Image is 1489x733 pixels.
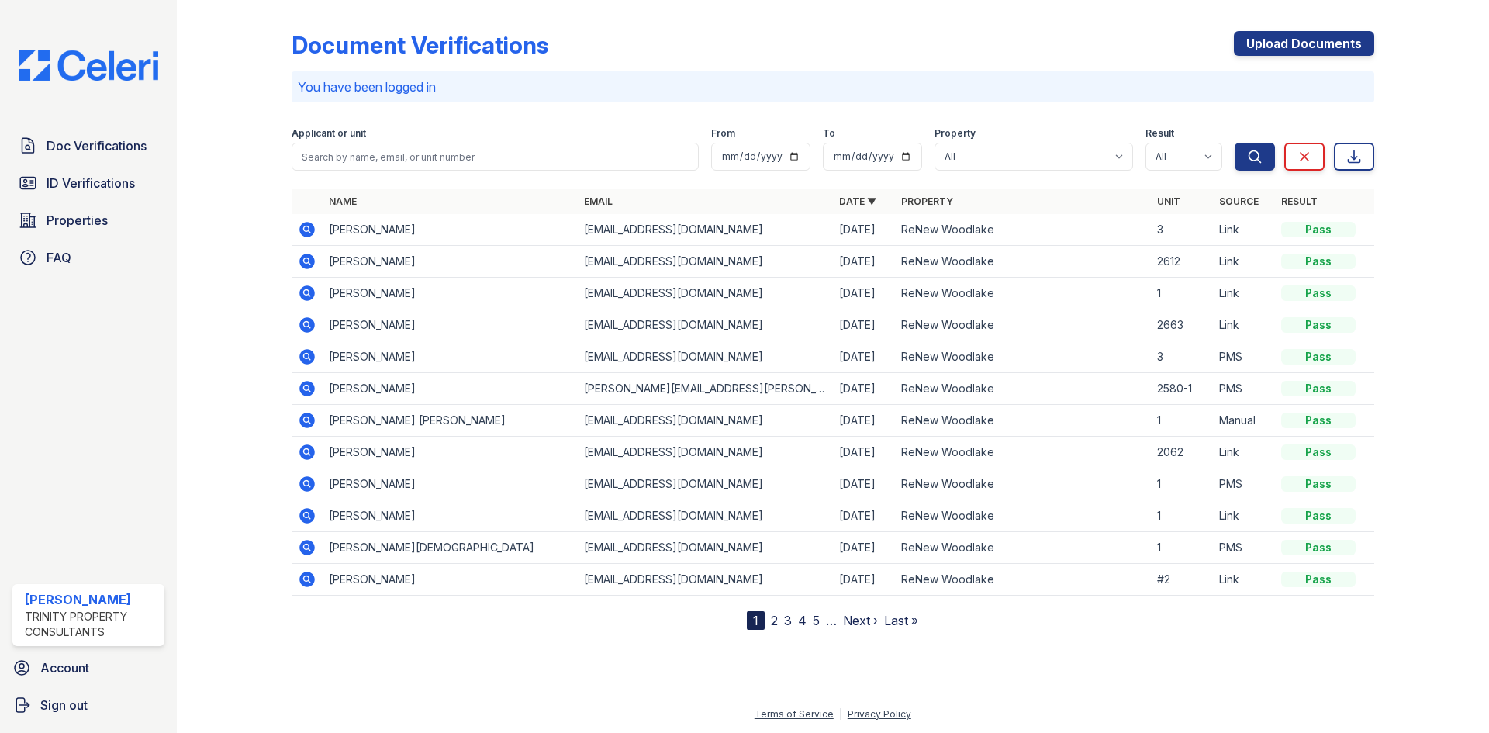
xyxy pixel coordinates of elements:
[1281,413,1356,428] div: Pass
[12,242,164,273] a: FAQ
[40,696,88,714] span: Sign out
[578,309,833,341] td: [EMAIL_ADDRESS][DOMAIN_NAME]
[323,341,578,373] td: [PERSON_NAME]
[1157,195,1180,207] a: Unit
[1151,500,1213,532] td: 1
[833,309,895,341] td: [DATE]
[47,174,135,192] span: ID Verifications
[323,468,578,500] td: [PERSON_NAME]
[833,532,895,564] td: [DATE]
[1151,214,1213,246] td: 3
[901,195,953,207] a: Property
[292,127,366,140] label: Applicant or unit
[584,195,613,207] a: Email
[833,246,895,278] td: [DATE]
[6,652,171,683] a: Account
[1151,341,1213,373] td: 3
[25,609,158,640] div: Trinity Property Consultants
[833,341,895,373] td: [DATE]
[1213,437,1275,468] td: Link
[1234,31,1374,56] a: Upload Documents
[1281,254,1356,269] div: Pass
[1213,532,1275,564] td: PMS
[40,659,89,677] span: Account
[784,613,792,628] a: 3
[1151,246,1213,278] td: 2612
[323,309,578,341] td: [PERSON_NAME]
[1213,500,1275,532] td: Link
[6,690,171,721] a: Sign out
[833,564,895,596] td: [DATE]
[1151,437,1213,468] td: 2062
[47,248,71,267] span: FAQ
[884,613,918,628] a: Last »
[578,500,833,532] td: [EMAIL_ADDRESS][DOMAIN_NAME]
[848,708,911,720] a: Privacy Policy
[1151,373,1213,405] td: 2580-1
[935,127,976,140] label: Property
[292,31,548,59] div: Document Verifications
[1151,564,1213,596] td: #2
[839,195,876,207] a: Date ▼
[895,309,1150,341] td: ReNew Woodlake
[578,341,833,373] td: [EMAIL_ADDRESS][DOMAIN_NAME]
[1281,540,1356,555] div: Pass
[578,532,833,564] td: [EMAIL_ADDRESS][DOMAIN_NAME]
[1213,341,1275,373] td: PMS
[895,500,1150,532] td: ReNew Woodlake
[1151,405,1213,437] td: 1
[578,373,833,405] td: [PERSON_NAME][EMAIL_ADDRESS][PERSON_NAME][DOMAIN_NAME]
[1213,278,1275,309] td: Link
[755,708,834,720] a: Terms of Service
[1145,127,1174,140] label: Result
[833,468,895,500] td: [DATE]
[1219,195,1259,207] a: Source
[578,405,833,437] td: [EMAIL_ADDRESS][DOMAIN_NAME]
[323,532,578,564] td: [PERSON_NAME][DEMOGRAPHIC_DATA]
[1213,405,1275,437] td: Manual
[1151,468,1213,500] td: 1
[843,613,878,628] a: Next ›
[578,214,833,246] td: [EMAIL_ADDRESS][DOMAIN_NAME]
[47,211,108,230] span: Properties
[323,437,578,468] td: [PERSON_NAME]
[47,137,147,155] span: Doc Verifications
[895,564,1150,596] td: ReNew Woodlake
[771,613,778,628] a: 2
[578,278,833,309] td: [EMAIL_ADDRESS][DOMAIN_NAME]
[1213,564,1275,596] td: Link
[1281,222,1356,237] div: Pass
[329,195,357,207] a: Name
[323,278,578,309] td: [PERSON_NAME]
[323,246,578,278] td: [PERSON_NAME]
[895,214,1150,246] td: ReNew Woodlake
[895,373,1150,405] td: ReNew Woodlake
[895,341,1150,373] td: ReNew Woodlake
[833,373,895,405] td: [DATE]
[12,130,164,161] a: Doc Verifications
[813,613,820,628] a: 5
[823,127,835,140] label: To
[1151,278,1213,309] td: 1
[747,611,765,630] div: 1
[895,468,1150,500] td: ReNew Woodlake
[323,564,578,596] td: [PERSON_NAME]
[323,214,578,246] td: [PERSON_NAME]
[1281,349,1356,365] div: Pass
[1213,468,1275,500] td: PMS
[1213,214,1275,246] td: Link
[895,405,1150,437] td: ReNew Woodlake
[1281,317,1356,333] div: Pass
[833,500,895,532] td: [DATE]
[1151,532,1213,564] td: 1
[895,278,1150,309] td: ReNew Woodlake
[578,246,833,278] td: [EMAIL_ADDRESS][DOMAIN_NAME]
[323,500,578,532] td: [PERSON_NAME]
[1281,195,1318,207] a: Result
[711,127,735,140] label: From
[1281,476,1356,492] div: Pass
[826,611,837,630] span: …
[1281,444,1356,460] div: Pass
[839,708,842,720] div: |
